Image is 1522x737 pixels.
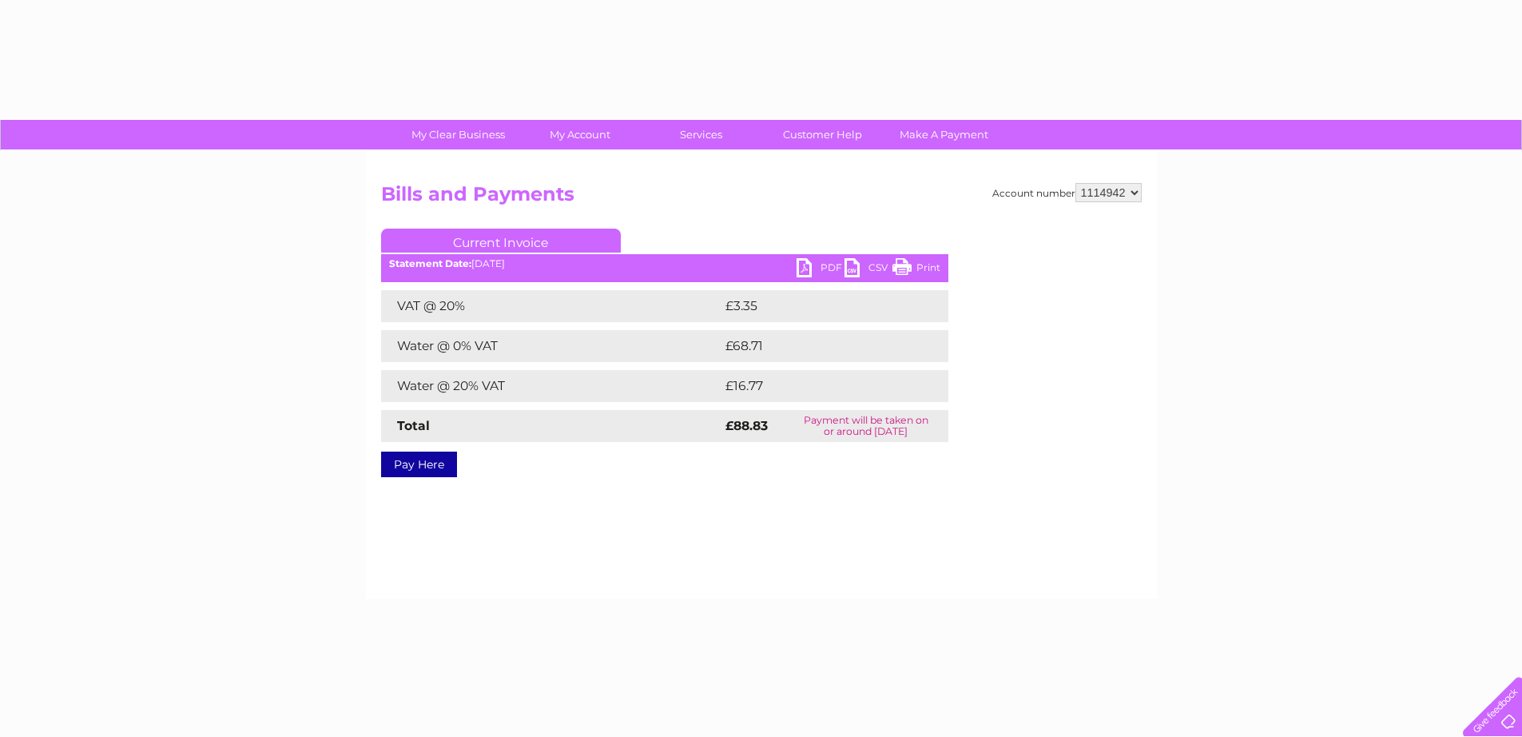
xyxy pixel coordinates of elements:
[721,290,911,322] td: £3.35
[381,452,457,477] a: Pay Here
[389,257,471,269] b: Statement Date:
[878,120,1010,149] a: Make A Payment
[721,370,915,402] td: £16.77
[635,120,767,149] a: Services
[381,290,721,322] td: VAT @ 20%
[844,258,892,281] a: CSV
[381,370,721,402] td: Water @ 20% VAT
[381,330,721,362] td: Water @ 0% VAT
[514,120,646,149] a: My Account
[784,410,948,442] td: Payment will be taken on or around [DATE]
[392,120,524,149] a: My Clear Business
[381,229,621,253] a: Current Invoice
[381,258,948,269] div: [DATE]
[757,120,888,149] a: Customer Help
[992,183,1142,202] div: Account number
[381,183,1142,213] h2: Bills and Payments
[397,418,430,433] strong: Total
[725,418,768,433] strong: £88.83
[797,258,844,281] a: PDF
[892,258,940,281] a: Print
[721,330,915,362] td: £68.71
